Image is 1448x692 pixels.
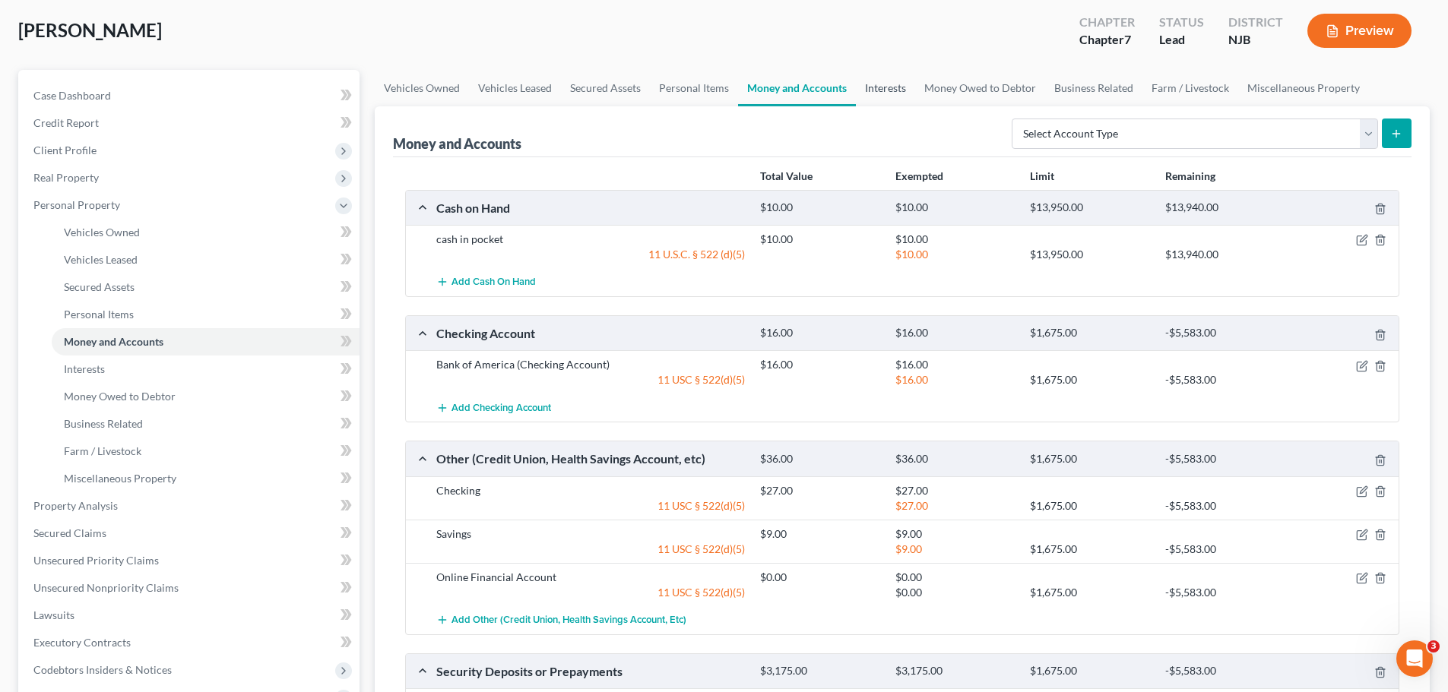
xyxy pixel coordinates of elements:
[33,171,99,184] span: Real Property
[33,526,106,539] span: Secured Claims
[52,246,360,273] a: Vehicles Leased
[1022,201,1157,215] div: $13,950.00
[1022,326,1157,340] div: $1,675.00
[429,247,753,262] div: 11 U.S.C. § 522 (d)(5)
[64,417,143,430] span: Business Related
[52,219,360,246] a: Vehicles Owned
[1022,247,1157,262] div: $13,950.00
[429,372,753,387] div: 11 USC § 522(d)(5)
[64,390,176,403] span: Money Owed to Debtor
[33,581,179,594] span: Unsecured Nonpriority Claims
[33,144,97,156] span: Client Profile
[1228,31,1283,49] div: NJB
[52,328,360,355] a: Money and Accounts
[888,201,1022,215] div: $10.00
[429,570,753,585] div: Online Financial Account
[1427,640,1440,653] span: 3
[1158,585,1292,600] div: -$5,583.00
[1022,664,1157,678] div: $1,675.00
[1142,70,1238,106] a: Farm / Livestock
[650,70,738,106] a: Personal Items
[1238,70,1369,106] a: Miscellaneous Property
[52,383,360,410] a: Money Owed to Debtor
[429,200,753,216] div: Cash on Hand
[469,70,561,106] a: Vehicles Leased
[753,483,887,498] div: $27.00
[33,198,120,211] span: Personal Property
[429,526,753,542] div: Savings
[429,585,753,600] div: 11 USC § 522(d)(5)
[452,614,686,626] span: Add Other (Credit Union, Health Savings Account, etc)
[1022,498,1157,513] div: $1,675.00
[753,232,887,247] div: $10.00
[21,629,360,656] a: Executory Contracts
[1158,664,1292,678] div: -$5,583.00
[1165,169,1215,182] strong: Remaining
[1022,542,1157,557] div: $1,675.00
[429,542,753,557] div: 11 USC § 522(d)(5)
[429,357,753,372] div: Bank of America (Checking Account)
[33,554,159,567] span: Unsecured Priority Claims
[888,357,1022,372] div: $16.00
[753,664,887,678] div: $3,175.00
[64,253,138,266] span: Vehicles Leased
[1396,640,1433,677] iframe: Intercom live chat
[738,70,856,106] a: Money and Accounts
[64,335,163,348] span: Money and Accounts
[753,526,887,542] div: $9.00
[64,362,105,375] span: Interests
[1158,498,1292,513] div: -$5,583.00
[33,116,99,129] span: Credit Report
[64,280,135,293] span: Secured Assets
[52,355,360,383] a: Interests
[375,70,469,106] a: Vehicles Owned
[1045,70,1142,106] a: Business Related
[753,326,887,340] div: $16.00
[1158,372,1292,387] div: -$5,583.00
[21,109,360,137] a: Credit Report
[1158,326,1292,340] div: -$5,583.00
[888,542,1022,557] div: $9.00
[33,499,118,512] span: Property Analysis
[856,70,915,106] a: Interests
[1158,452,1292,466] div: -$5,583.00
[561,70,650,106] a: Secured Assets
[429,450,753,466] div: Other (Credit Union, Health Savings Account, etc)
[33,636,131,649] span: Executory Contracts
[888,326,1022,340] div: $16.00
[21,547,360,574] a: Unsecured Priority Claims
[436,606,686,634] button: Add Other (Credit Union, Health Savings Account, etc)
[888,585,1022,600] div: $0.00
[452,402,551,414] span: Add Checking Account
[888,372,1022,387] div: $16.00
[436,268,536,296] button: Add Cash on Hand
[760,169,813,182] strong: Total Value
[1158,542,1292,557] div: -$5,583.00
[64,472,176,485] span: Miscellaneous Property
[429,232,753,247] div: cash in pocket
[64,226,140,239] span: Vehicles Owned
[888,526,1022,542] div: $9.00
[52,410,360,438] a: Business Related
[1079,31,1135,49] div: Chapter
[21,602,360,629] a: Lawsuits
[1228,14,1283,31] div: District
[915,70,1045,106] a: Money Owed to Debtor
[1079,14,1135,31] div: Chapter
[1158,247,1292,262] div: $13,940.00
[888,232,1022,247] div: $10.00
[21,492,360,520] a: Property Analysis
[753,357,887,372] div: $16.00
[1159,31,1204,49] div: Lead
[452,276,536,289] span: Add Cash on Hand
[18,19,162,41] span: [PERSON_NAME]
[429,663,753,679] div: Security Deposits or Prepayments
[1030,169,1054,182] strong: Limit
[21,82,360,109] a: Case Dashboard
[753,570,887,585] div: $0.00
[888,483,1022,498] div: $27.00
[52,438,360,465] a: Farm / Livestock
[1124,32,1131,46] span: 7
[895,169,943,182] strong: Exempted
[429,498,753,513] div: 11 USC § 522(d)(5)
